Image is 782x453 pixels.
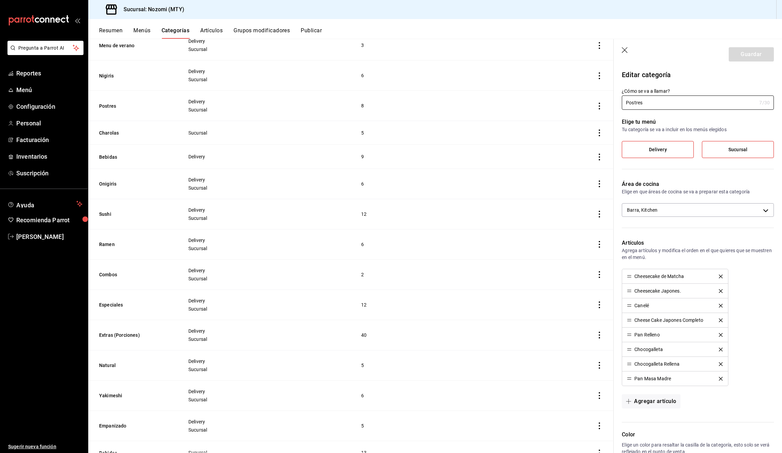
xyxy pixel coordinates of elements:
[16,215,82,225] span: Recomienda Parrot
[99,332,167,338] button: Extras (Porciones)
[16,102,82,111] span: Configuración
[99,154,167,160] button: Bebidas
[622,203,774,217] div: Barra, Kitchen
[728,147,747,153] span: Sucursal
[188,419,345,424] span: Delivery
[596,211,603,217] button: actions
[7,41,83,55] button: Pregunta a Parrot AI
[99,72,167,79] button: Nigiris
[353,259,488,290] td: 2
[596,271,603,278] button: actions
[133,27,150,39] button: Menús
[188,329,345,333] span: Delivery
[596,129,603,136] button: actions
[634,347,663,352] div: Chocogalleta
[200,27,223,39] button: Artículos
[634,362,679,366] div: Chocogalleta Rellena
[188,208,345,212] span: Delivery
[99,392,167,399] button: Yakimeshi
[714,318,727,322] button: delete
[714,289,727,293] button: delete
[622,247,774,261] p: Agrega artículos y modifica el orden en el que quieres que se muestren en el menú.
[188,428,345,432] span: Sucursal
[714,362,727,366] button: delete
[622,239,774,247] p: Artículos
[75,18,80,23] button: open_drawer_menu
[188,130,345,135] span: Sucursal
[622,118,774,126] p: Elige tu menú
[596,301,603,308] button: actions
[16,135,82,144] span: Facturación
[5,49,83,56] a: Pregunta a Parrot AI
[16,232,82,241] span: [PERSON_NAME]
[188,298,345,303] span: Delivery
[188,238,345,243] span: Delivery
[188,268,345,273] span: Delivery
[353,350,488,380] td: 5
[18,45,73,52] span: Pregunta a Parrot AI
[622,70,774,80] p: Editar categoría
[353,411,488,441] td: 5
[714,333,727,337] button: delete
[188,397,345,402] span: Sucursal
[99,27,123,39] button: Resumen
[622,394,680,408] button: Agregar artículo
[188,337,345,342] span: Sucursal
[634,274,684,279] div: Cheesecake de Matcha
[649,147,667,153] span: Delivery
[301,27,322,39] button: Publicar
[353,60,488,91] td: 6
[634,289,681,293] div: Cheesecake Japones.
[714,377,727,381] button: delete
[634,303,649,308] div: Canelé
[188,307,345,311] span: Sucursal
[99,27,782,39] div: navigation tabs
[188,389,345,394] span: Delivery
[634,318,703,323] div: Cheese Cake Japones Completo
[188,77,345,82] span: Sucursal
[188,177,345,182] span: Delivery
[99,42,167,49] button: Menu de verano
[16,152,82,161] span: Inventarios
[188,99,345,104] span: Delivery
[188,216,345,221] span: Sucursal
[188,69,345,74] span: Delivery
[16,169,82,178] span: Suscripción
[188,154,345,159] span: Delivery
[353,199,488,229] td: 12
[162,27,190,39] button: Categorías
[188,47,345,52] span: Sucursal
[596,72,603,79] button: actions
[188,186,345,190] span: Sucursal
[353,380,488,411] td: 6
[188,39,345,43] span: Delivery
[188,276,345,281] span: Sucursal
[118,5,184,14] h3: Sucursal: Nozomi (MTY)
[596,241,603,248] button: actions
[353,229,488,259] td: 6
[622,180,774,188] p: Área de cocina
[759,99,770,106] div: 7 /30
[622,89,774,93] label: ¿Cómo se va a llamar?
[596,392,603,399] button: actions
[353,290,488,320] td: 12
[99,180,167,187] button: Onigiris
[596,103,603,109] button: actions
[353,121,488,145] td: 5
[188,359,345,364] span: Delivery
[99,422,167,429] button: Empanizado
[99,103,167,109] button: Postres
[353,91,488,121] td: 8
[714,348,727,351] button: delete
[353,145,488,169] td: 9
[353,320,488,350] td: 40
[8,443,82,450] span: Sugerir nueva función
[188,107,345,112] span: Sucursal
[353,30,488,60] td: 3
[99,129,167,136] button: Charolas
[234,27,290,39] button: Grupos modificadores
[622,126,774,133] p: Tu categoría se va a incluir en los menús elegidos
[99,271,167,278] button: Combos
[16,119,82,128] span: Personal
[99,241,167,248] button: Ramen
